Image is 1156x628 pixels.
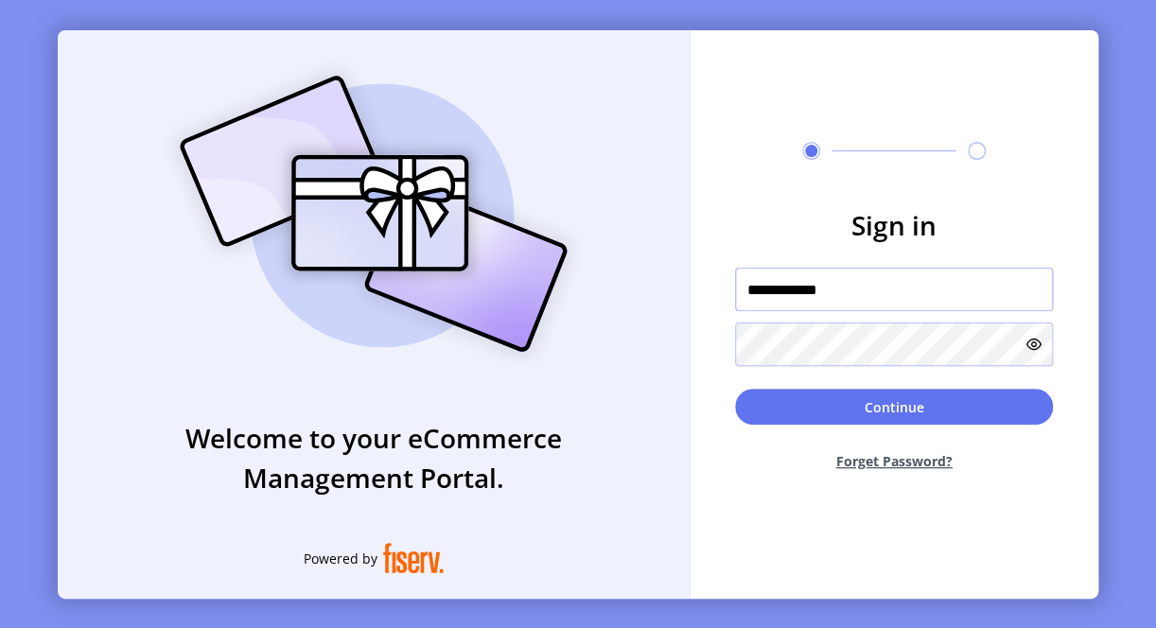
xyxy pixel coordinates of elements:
[304,549,377,568] span: Powered by
[58,418,690,497] h3: Welcome to your eCommerce Management Portal.
[151,55,596,373] img: card_Illustration.svg
[735,436,1053,486] button: Forget Password?
[735,205,1053,245] h3: Sign in
[735,389,1053,425] button: Continue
